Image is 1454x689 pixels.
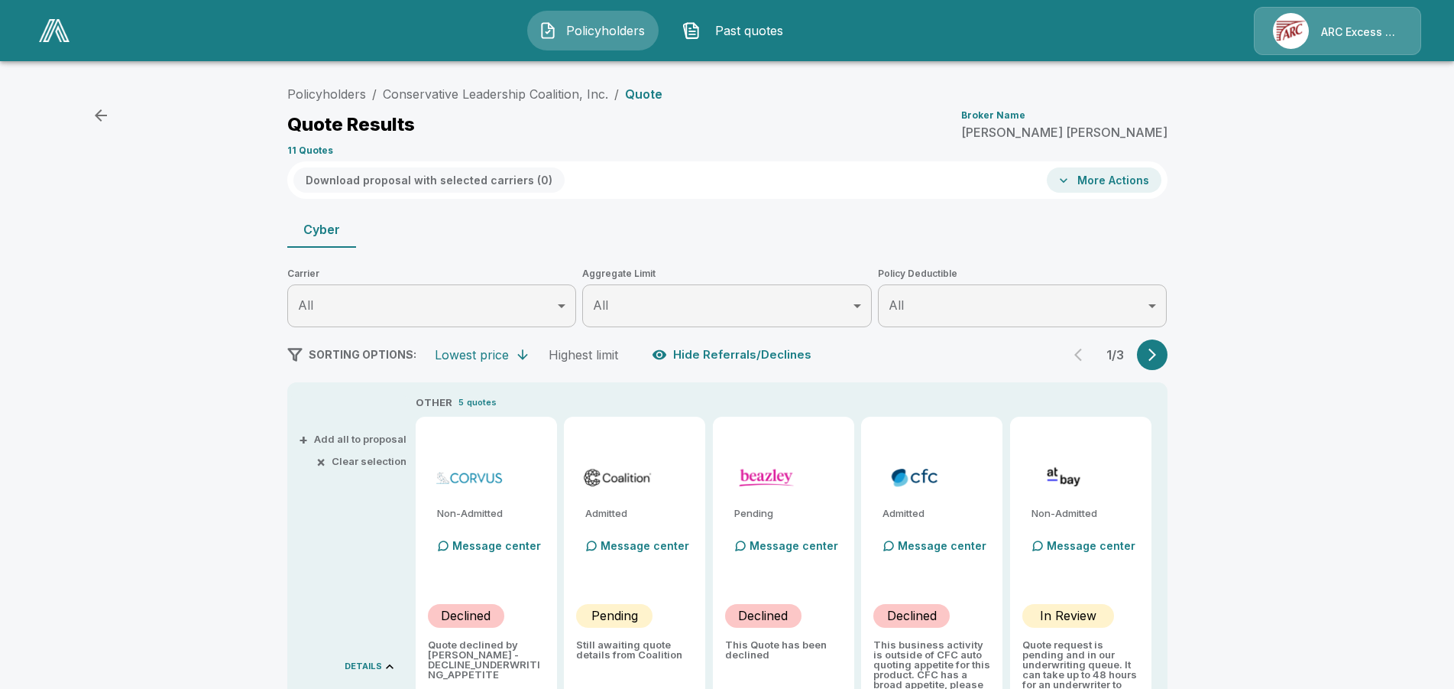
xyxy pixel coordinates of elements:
[302,434,406,444] button: +Add all to proposal
[467,396,497,409] p: quotes
[1047,538,1135,554] p: Message center
[452,538,541,554] p: Message center
[435,347,509,362] div: Lowest price
[898,538,986,554] p: Message center
[649,340,818,369] button: Hide Referrals/Declines
[1100,349,1131,361] p: 1 / 3
[961,111,1025,120] p: Broker Name
[316,457,325,466] span: ×
[299,434,308,444] span: +
[682,21,701,40] img: Past quotes Icon
[287,115,415,134] p: Quote Results
[738,606,788,625] p: Declined
[671,11,802,50] button: Past quotes IconPast quotes
[1273,13,1309,49] img: Agency Icon
[725,640,842,660] p: This Quote has been declined
[731,466,802,489] img: beazleycyber
[287,211,356,248] button: Cyber
[879,466,950,489] img: cfccyberadmitted
[39,19,70,42] img: AA Logo
[293,167,565,193] button: Download proposal with selected carriers (0)
[372,85,377,103] li: /
[707,21,791,40] span: Past quotes
[563,21,647,40] span: Policyholders
[601,538,689,554] p: Message center
[428,640,545,680] p: Quote declined by [PERSON_NAME] - DECLINE_UNDERWRITING_APPETITE
[585,509,693,518] p: Admitted
[882,509,990,518] p: Admitted
[437,509,545,518] p: Non-Admitted
[625,88,662,100] p: Quote
[582,466,653,489] img: coalitioncyberadmitted
[434,466,505,489] img: corvuscybersurplus
[287,266,577,281] span: Carrier
[287,146,333,155] p: 11 Quotes
[1254,7,1421,55] a: Agency IconARC Excess & Surplus
[582,266,872,281] span: Aggregate Limit
[1040,606,1096,625] p: In Review
[750,538,838,554] p: Message center
[734,509,842,518] p: Pending
[549,347,618,362] div: Highest limit
[319,457,406,466] button: ×Clear selection
[576,640,693,660] p: Still awaiting quote details from Coalition
[1031,509,1139,518] p: Non-Admitted
[1321,24,1402,40] p: ARC Excess & Surplus
[887,606,937,625] p: Declined
[416,395,452,411] p: OTHER
[298,297,313,313] span: All
[287,86,366,102] a: Policyholders
[1028,466,1099,489] img: atbaycybersurplus
[441,606,491,625] p: Declined
[593,297,608,313] span: All
[614,85,619,103] li: /
[878,266,1167,281] span: Policy Deductible
[345,662,382,671] p: DETAILS
[383,86,608,102] a: Conservative Leadership Coalition, Inc.
[889,297,904,313] span: All
[591,606,638,625] p: Pending
[539,21,557,40] img: Policyholders Icon
[287,85,662,103] nav: breadcrumb
[961,126,1167,138] p: [PERSON_NAME] [PERSON_NAME]
[1047,167,1161,193] button: More Actions
[309,348,416,361] span: SORTING OPTIONS:
[527,11,659,50] button: Policyholders IconPolicyholders
[458,396,464,409] p: 5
